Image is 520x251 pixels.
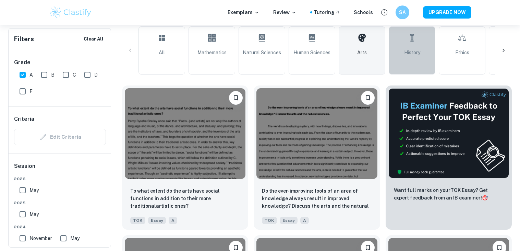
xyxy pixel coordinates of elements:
img: Clastify logo [49,5,93,19]
span: Arts [357,49,367,56]
button: SA [396,5,409,19]
h6: Session [14,162,106,176]
p: Review [273,9,297,16]
span: A [169,217,177,224]
p: Exemplars [228,9,259,16]
span: 🎯 [482,195,488,201]
span: Mathematics [197,49,227,56]
h6: Criteria [14,115,34,123]
span: May [70,235,80,242]
span: Natural Sciences [243,49,281,56]
img: Thumbnail [388,88,509,178]
span: TOK [130,217,145,224]
a: Tutoring [314,9,340,16]
span: May [29,210,39,218]
span: B [51,71,55,79]
span: Essay [148,217,166,224]
span: A [300,217,309,224]
button: Help and Feedback [378,7,390,18]
a: Schools [354,9,373,16]
p: Do the ever-improving tools of an area of knowledge always result in improved knowledge? Discuss ... [262,187,372,210]
span: C [73,71,76,79]
span: All [159,49,165,56]
span: Essay [280,217,298,224]
span: History [404,49,420,56]
h6: Filters [14,34,34,44]
img: TOK Essay example thumbnail: To what extent do the arts have social f [125,88,245,179]
span: Human Sciences [293,49,330,56]
a: BookmarkTo what extent do the arts have social functions in addition to their more traditionalart... [122,85,248,230]
span: D [94,71,98,79]
span: 2026 [14,176,106,182]
div: Criteria filters are unavailable when searching by topic [14,129,106,145]
button: Bookmark [361,91,375,105]
button: Bookmark [229,91,243,105]
span: TOK [262,217,277,224]
span: Ethics [455,49,469,56]
p: To what extent do the arts have social functions in addition to their more traditionalartistic ones? [130,187,240,210]
span: May [29,186,39,194]
button: Clear All [82,34,105,44]
h6: SA [398,9,406,16]
p: Want full marks on your TOK Essay ? Get expert feedback from an IB examiner! [394,186,504,202]
span: A [29,71,33,79]
button: UPGRADE NOW [423,6,471,19]
span: E [29,88,33,95]
h6: Grade [14,58,106,67]
span: 2025 [14,200,106,206]
a: ThumbnailWant full marks on yourTOK Essay? Get expert feedback from an IB examiner! [386,85,512,230]
a: BookmarkDo the ever-improving tools of an area of knowledge always result in improved knowledge? ... [254,85,380,230]
span: November [29,235,52,242]
img: TOK Essay example thumbnail: Do the ever-improving tools of an area o [256,88,377,179]
span: 2024 [14,224,106,230]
